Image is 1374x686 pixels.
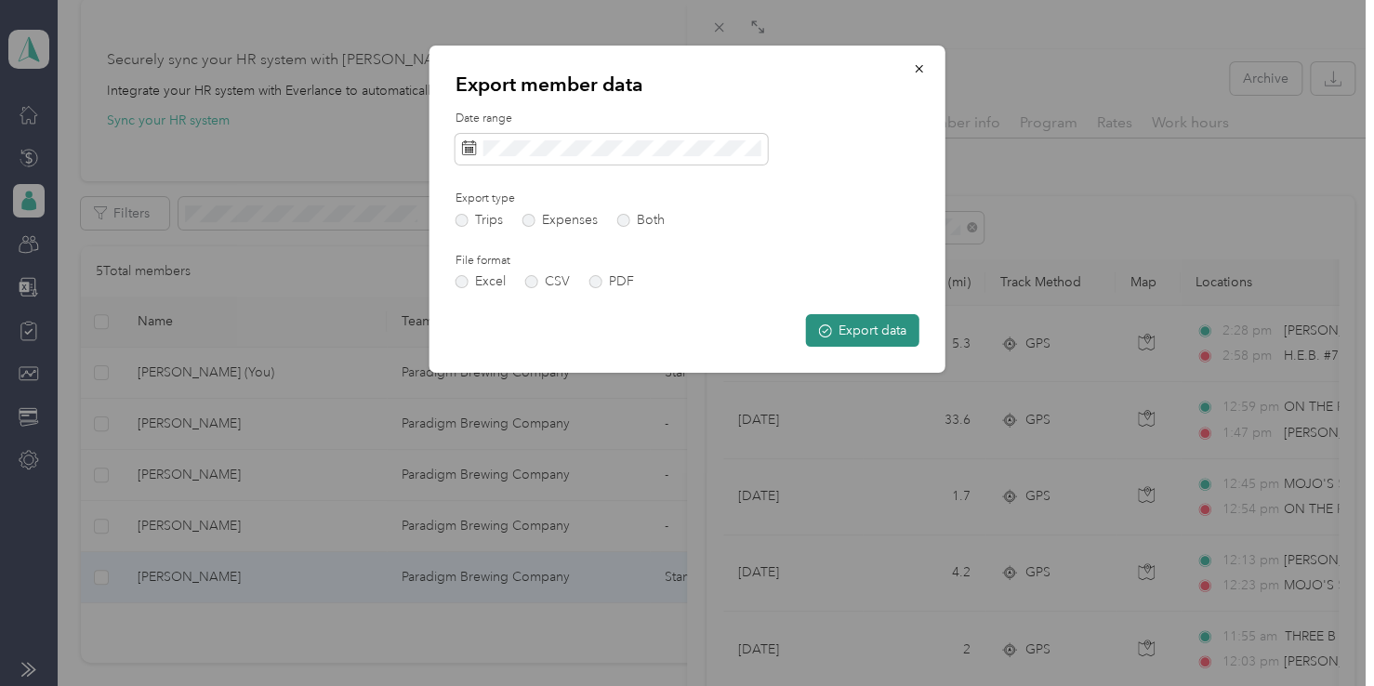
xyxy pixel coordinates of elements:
label: Trips [456,214,503,227]
p: Export member data [456,72,919,98]
button: Export data [806,314,919,347]
label: File format [456,253,664,270]
label: Excel [456,275,506,288]
label: Date range [456,111,919,127]
label: Export type [456,191,664,207]
label: Both [617,214,665,227]
label: Expenses [522,214,598,227]
iframe: Everlance-gr Chat Button Frame [1270,582,1374,686]
label: CSV [525,275,570,288]
label: PDF [589,275,634,288]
